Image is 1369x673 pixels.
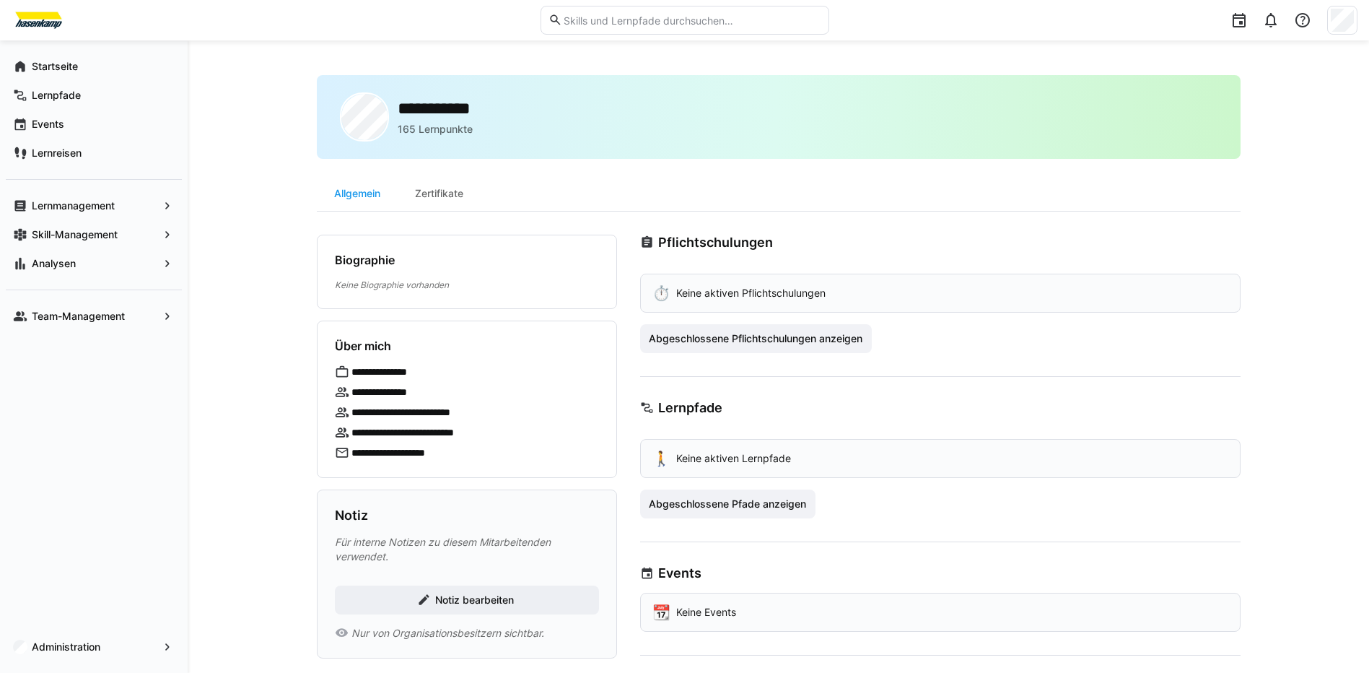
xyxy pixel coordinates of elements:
[640,490,816,518] button: Abgeschlossene Pfade anzeigen
[351,626,544,641] span: Nur von Organisationsbesitzern sichtbar.
[562,14,821,27] input: Skills und Lernpfade durchsuchen…
[676,451,791,466] p: Keine aktiven Lernpfade
[676,605,736,620] p: Keine Events
[398,122,473,136] p: 165 Lernpunkte
[658,400,722,416] h3: Lernpfade
[652,605,670,620] div: 📆
[647,331,865,346] span: Abgeschlossene Pflichtschulungen anzeigen
[658,565,701,581] h3: Events
[335,339,391,353] h4: Über mich
[676,286,826,300] p: Keine aktiven Pflichtschulungen
[652,451,670,466] div: 🚶
[335,586,599,615] button: Notiz bearbeiten
[652,286,670,300] div: ⏱️
[335,279,599,291] p: Keine Biographie vorhanden
[335,508,368,524] h3: Notiz
[317,176,398,211] div: Allgemein
[335,253,395,267] h4: Biographie
[640,324,872,353] button: Abgeschlossene Pflichtschulungen anzeigen
[658,235,773,251] h3: Pflichtschulungen
[398,176,481,211] div: Zertifikate
[335,535,599,564] p: Für interne Notizen zu diesem Mitarbeitenden verwendet.
[647,497,808,511] span: Abgeschlossene Pfade anzeigen
[433,593,516,607] span: Notiz bearbeiten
